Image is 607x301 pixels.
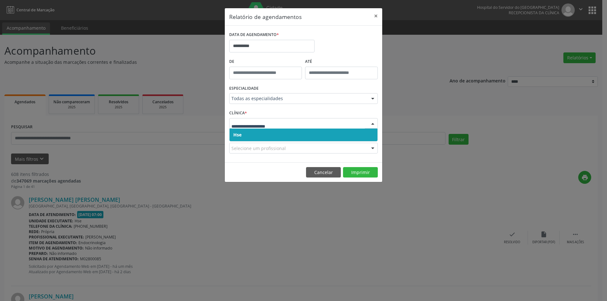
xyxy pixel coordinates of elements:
span: Todas as especialidades [231,95,365,102]
span: Selecione um profissional [231,145,286,152]
h5: Relatório de agendamentos [229,13,302,21]
button: Close [370,8,382,24]
label: De [229,57,302,67]
span: Hse [233,132,242,138]
button: Imprimir [343,167,378,178]
button: Cancelar [306,167,341,178]
label: DATA DE AGENDAMENTO [229,30,279,40]
label: CLÍNICA [229,108,247,118]
label: ATÉ [305,57,378,67]
label: ESPECIALIDADE [229,84,259,93]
